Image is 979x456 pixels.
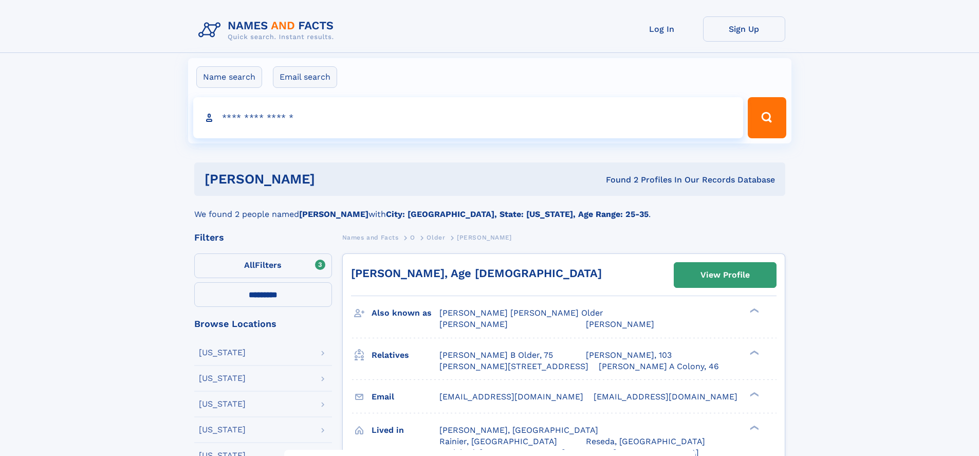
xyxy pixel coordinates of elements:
span: [PERSON_NAME] [457,234,512,241]
label: Name search [196,66,262,88]
label: Filters [194,253,332,278]
span: [PERSON_NAME], [GEOGRAPHIC_DATA] [439,425,598,435]
div: ❯ [747,424,760,431]
span: Reseda, [GEOGRAPHIC_DATA] [586,436,705,446]
a: [PERSON_NAME], 103 [586,350,672,361]
div: ❯ [747,391,760,397]
a: [PERSON_NAME] B Older, 75 [439,350,553,361]
div: ❯ [747,307,760,314]
a: [PERSON_NAME] A Colony, 46 [599,361,719,372]
div: View Profile [700,263,750,287]
button: Search Button [748,97,786,138]
a: [PERSON_NAME], Age [DEMOGRAPHIC_DATA] [351,267,602,280]
h3: Relatives [372,346,439,364]
span: [PERSON_NAME] [439,319,508,329]
span: [PERSON_NAME] [PERSON_NAME] Older [439,308,603,318]
span: Older [427,234,445,241]
a: [PERSON_NAME][STREET_ADDRESS] [439,361,588,372]
div: Browse Locations [194,319,332,329]
h3: Email [372,388,439,406]
h3: Also known as [372,304,439,322]
div: [US_STATE] [199,400,246,408]
span: [EMAIL_ADDRESS][DOMAIN_NAME] [439,392,583,402]
span: [PERSON_NAME] [586,319,654,329]
a: O [410,231,415,244]
a: Names and Facts [342,231,399,244]
a: Sign Up [703,16,785,42]
h3: Lived in [372,422,439,439]
a: Older [427,231,445,244]
div: [US_STATE] [199,349,246,357]
div: Found 2 Profiles In Our Records Database [460,174,775,186]
label: Email search [273,66,337,88]
span: [EMAIL_ADDRESS][DOMAIN_NAME] [594,392,737,402]
a: Log In [621,16,703,42]
div: ❯ [747,349,760,356]
span: O [410,234,415,241]
input: search input [193,97,744,138]
div: Filters [194,233,332,242]
b: [PERSON_NAME] [299,209,368,219]
div: [US_STATE] [199,374,246,382]
a: View Profile [674,263,776,287]
h1: [PERSON_NAME] [205,173,460,186]
div: We found 2 people named with . [194,196,785,221]
span: Rainier, [GEOGRAPHIC_DATA] [439,436,557,446]
span: All [244,260,255,270]
div: [US_STATE] [199,426,246,434]
b: City: [GEOGRAPHIC_DATA], State: [US_STATE], Age Range: 25-35 [386,209,649,219]
img: Logo Names and Facts [194,16,342,44]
